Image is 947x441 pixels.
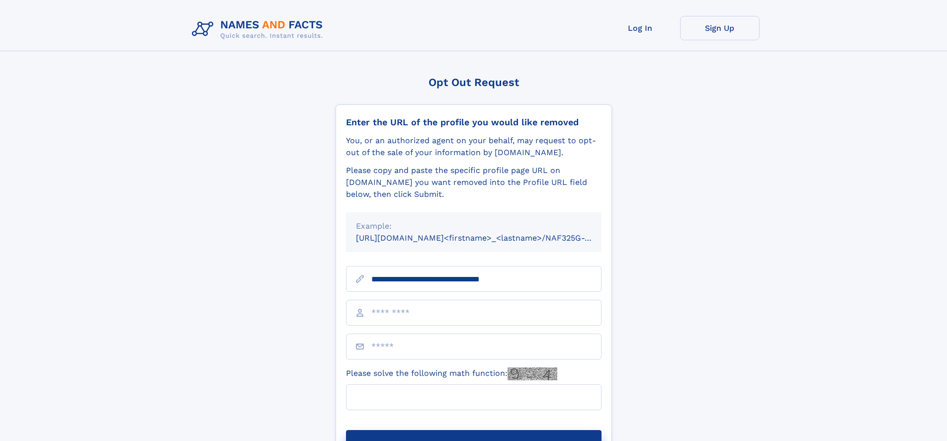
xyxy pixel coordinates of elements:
label: Please solve the following math function: [346,367,557,380]
div: Enter the URL of the profile you would like removed [346,117,602,128]
div: Opt Out Request [336,76,612,88]
div: You, or an authorized agent on your behalf, may request to opt-out of the sale of your informatio... [346,135,602,159]
a: Sign Up [680,16,760,40]
div: Please copy and paste the specific profile page URL on [DOMAIN_NAME] you want removed into the Pr... [346,165,602,200]
div: Example: [356,220,592,232]
a: Log In [601,16,680,40]
img: Logo Names and Facts [188,16,331,43]
small: [URL][DOMAIN_NAME]<firstname>_<lastname>/NAF325G-xxxxxxxx [356,233,620,243]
